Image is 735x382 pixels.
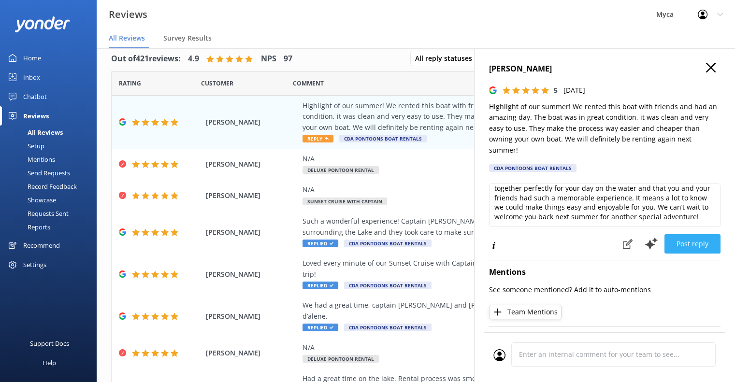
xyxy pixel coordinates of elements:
[43,353,56,372] div: Help
[489,284,721,295] p: See someone mentioned? Add it to auto-mentions
[303,198,387,205] span: Sunset Cruise with Captain
[261,53,276,65] h4: NPS
[206,190,298,201] span: [PERSON_NAME]
[23,255,46,274] div: Settings
[23,87,47,106] div: Chatbot
[206,117,298,127] span: [PERSON_NAME]
[6,166,70,180] div: Send Requests
[163,33,212,43] span: Survey Results
[201,79,233,88] span: Date
[206,269,298,280] span: [PERSON_NAME]
[23,68,40,87] div: Inbox
[303,240,338,247] span: Replied
[6,126,63,139] div: All Reviews
[706,63,716,73] button: Close
[664,234,721,254] button: Post reply
[6,180,97,193] a: Record Feedback
[344,282,432,289] span: CDA Pontoons Boat Rentals
[206,311,298,322] span: [PERSON_NAME]
[6,193,56,207] div: Showcase
[6,139,44,153] div: Setup
[344,324,432,331] span: CDA Pontoons Boat Rentals
[489,63,721,75] h4: [PERSON_NAME]
[6,193,97,207] a: Showcase
[303,135,333,142] span: Reply
[303,324,338,331] span: Replied
[303,342,655,353] div: N/A
[293,79,324,88] span: Question
[6,207,69,220] div: Requests Sent
[493,349,505,361] img: user_profile.svg
[489,164,576,172] div: CDA Pontoons Boat Rentals
[23,106,49,126] div: Reviews
[415,53,478,64] span: All reply statuses
[23,236,60,255] div: Recommend
[554,85,558,95] span: 5
[344,240,432,247] span: CDA Pontoons Boat Rentals
[303,154,655,164] div: N/A
[109,7,147,22] h3: Reviews
[119,79,141,88] span: Date
[206,348,298,358] span: [PERSON_NAME]
[23,48,41,68] div: Home
[303,216,655,238] div: Such a wonderful experience! Captain [PERSON_NAME] & [PERSON_NAME] were filled with information s...
[489,305,562,319] button: Team Mentions
[303,282,338,289] span: Replied
[6,126,97,139] a: All Reviews
[303,300,655,322] div: We had a great time, captain [PERSON_NAME] and [PERSON_NAME] were fabulous hosts on Lake Couer d’...
[339,135,427,142] span: CDA Pontoons Boat Rentals
[6,220,97,234] a: Reports
[303,100,655,133] div: Highlight of our summer! We rented this boat with friends and had an amazing day. The boat was in...
[6,153,97,166] a: Mentions
[111,53,181,65] h4: Out of 421 reviews:
[6,139,97,153] a: Setup
[6,207,97,220] a: Requests Sent
[6,220,50,234] div: Reports
[30,334,69,353] div: Support Docs
[6,180,77,193] div: Record Feedback
[303,355,379,363] span: Deluxe Pontoon Rental
[489,184,721,227] textarea: [PERSON_NAME], thanks for sharing your experience on Black Bear, our Deluxe Pontoon. We're thrill...
[489,266,721,279] h4: Mentions
[303,258,655,280] div: Loved every minute of our Sunset Cruise with Captain [PERSON_NAME]! Very informative and a beauti...
[14,16,70,32] img: yonder-white-logo.png
[206,227,298,238] span: [PERSON_NAME]
[284,53,292,65] h4: 97
[6,153,55,166] div: Mentions
[6,166,97,180] a: Send Requests
[489,101,721,156] p: Highlight of our summer! We rented this boat with friends and had an amazing day. The boat was in...
[188,53,199,65] h4: 4.9
[563,85,585,96] p: [DATE]
[303,166,379,174] span: Deluxe Pontoon Rental
[303,184,655,195] div: N/A
[109,33,145,43] span: All Reviews
[206,159,298,170] span: [PERSON_NAME]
